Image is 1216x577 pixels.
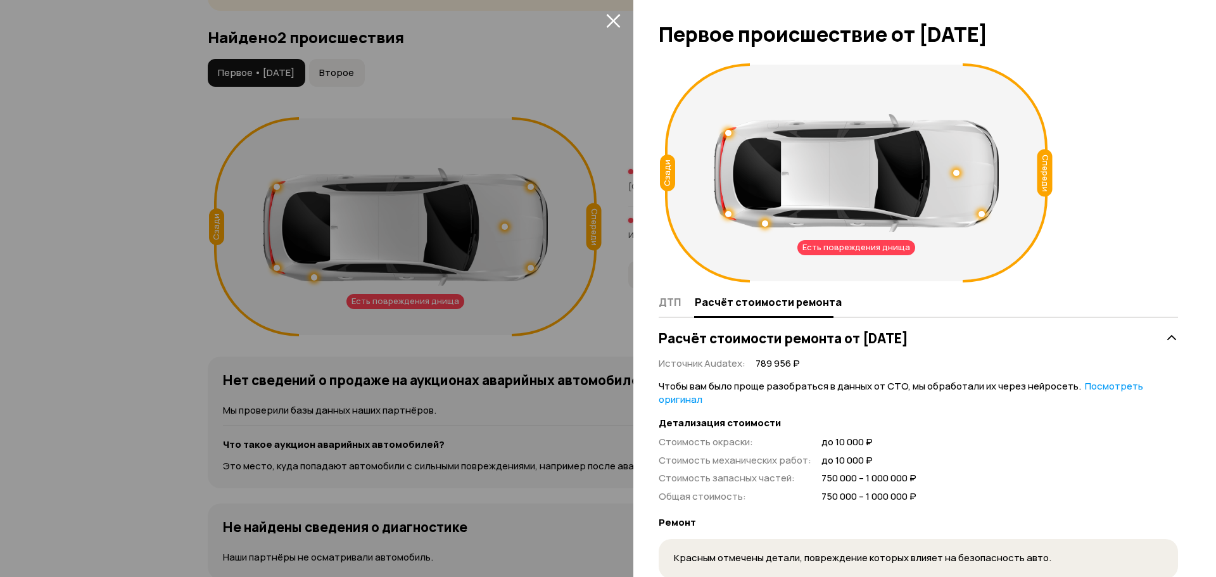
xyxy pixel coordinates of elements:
[659,296,681,308] span: ДТП
[659,417,1178,430] strong: Детализация стоимости
[674,551,1051,564] span: Красным отмечены детали, повреждение которых влияет на безопасность авто.
[821,436,916,449] span: до 10 000 ₽
[659,471,795,485] span: Стоимость запасных частей :
[659,330,908,346] h3: Расчёт стоимости ремонта от [DATE]
[797,240,915,255] div: Есть повреждения днища
[659,435,753,448] span: Стоимость окраски :
[659,490,746,503] span: Общая стоимость :
[821,472,916,485] span: 750 000 – 1 000 000 ₽
[821,454,916,467] span: до 10 000 ₽
[756,357,800,371] span: 789 956 ₽
[659,453,811,467] span: Стоимость механических работ :
[821,490,916,504] span: 750 000 – 1 000 000 ₽
[1037,149,1053,197] div: Спереди
[659,516,1178,529] strong: Ремонт
[660,155,675,191] div: Сзади
[659,357,745,370] span: Источник Audatex :
[695,296,842,308] span: Расчёт стоимости ремонта
[659,379,1143,406] span: Чтобы вам было проще разобраться в данных от СТО, мы обработали их через нейросеть.
[659,379,1143,406] a: Посмотреть оригинал
[603,10,623,30] button: закрыть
